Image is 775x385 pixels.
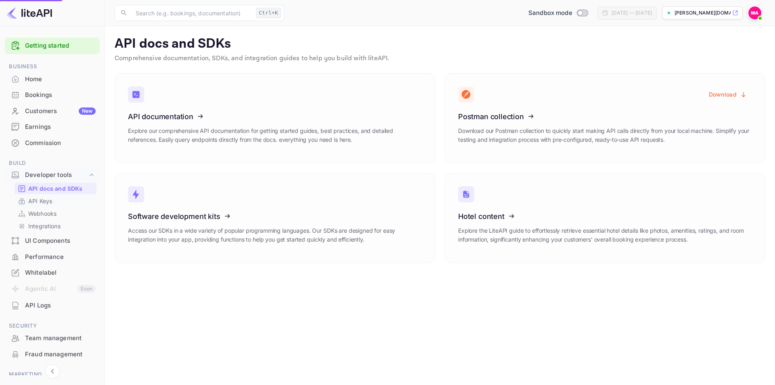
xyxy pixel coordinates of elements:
[5,119,100,134] a: Earnings
[612,9,652,17] div: [DATE] — [DATE]
[25,107,96,116] div: Customers
[25,170,88,180] div: Developer tools
[128,126,422,144] p: Explore our comprehensive API documentation for getting started guides, best practices, and detai...
[6,6,52,19] img: LiteAPI logo
[5,62,100,71] span: Business
[25,334,96,343] div: Team management
[5,330,100,346] div: Team management
[28,197,52,205] p: API Keys
[115,54,765,63] p: Comprehensive documentation, SDKs, and integration guides to help you build with liteAPI.
[5,72,100,87] div: Home
[128,212,422,221] h3: Software development kits
[28,222,61,230] p: Integrations
[18,209,93,218] a: Webhooks
[115,73,435,163] a: API documentationExplore our comprehensive API documentation for getting started guides, best pra...
[458,126,752,144] p: Download our Postman collection to quickly start making API calls directly from your local machin...
[25,75,96,84] div: Home
[25,301,96,310] div: API Logs
[5,347,100,362] div: Fraud management
[5,38,100,54] div: Getting started
[28,184,83,193] p: API docs and SDKs
[5,347,100,362] a: Fraud management
[131,5,253,21] input: Search (e.g. bookings, documentation)
[748,6,761,19] img: Mohamed Aiman
[5,265,100,280] a: Whitelabel
[5,119,100,135] div: Earnings
[5,233,100,248] a: UI Components
[18,184,93,193] a: API docs and SDKs
[25,268,96,278] div: Whitelabel
[5,298,100,313] a: API Logs
[128,112,422,121] h3: API documentation
[5,87,100,102] a: Bookings
[704,86,752,102] button: Download
[79,107,96,115] div: New
[5,87,100,103] div: Bookings
[5,322,100,330] span: Security
[5,370,100,379] span: Marketing
[528,8,572,18] span: Sandbox mode
[28,209,57,218] p: Webhooks
[458,112,752,121] h3: Postman collection
[525,8,591,18] div: Switch to Production mode
[5,103,100,119] div: CustomersNew
[45,364,60,379] button: Collapse navigation
[25,122,96,132] div: Earnings
[25,139,96,148] div: Commission
[5,233,100,249] div: UI Components
[5,330,100,345] a: Team management
[15,208,96,219] div: Webhooks
[5,249,100,265] div: Performance
[445,173,765,263] a: Hotel contentExplore the LiteAPI guide to effortlessly retrieve essential hotel details like phot...
[5,103,100,118] a: CustomersNew
[25,236,96,246] div: UI Components
[5,135,100,150] a: Commission
[25,350,96,359] div: Fraud management
[458,226,752,244] p: Explore the LiteAPI guide to effortlessly retrieve essential hotel details like photos, amenities...
[128,226,422,244] p: Access our SDKs in a wide variety of popular programming languages. Our SDKs are designed for eas...
[5,298,100,313] div: API Logs
[18,222,93,230] a: Integrations
[15,195,96,207] div: API Keys
[5,159,100,168] span: Build
[5,135,100,151] div: Commission
[5,72,100,86] a: Home
[115,173,435,263] a: Software development kitsAccess our SDKs in a wide variety of popular programming languages. Our ...
[25,90,96,100] div: Bookings
[674,9,731,17] p: [PERSON_NAME][DOMAIN_NAME]...
[256,8,281,18] div: Ctrl+K
[15,183,96,194] div: API docs and SDKs
[5,249,100,264] a: Performance
[5,168,100,182] div: Developer tools
[25,41,96,50] a: Getting started
[18,197,93,205] a: API Keys
[25,252,96,262] div: Performance
[458,212,752,221] h3: Hotel content
[15,220,96,232] div: Integrations
[115,36,765,52] p: API docs and SDKs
